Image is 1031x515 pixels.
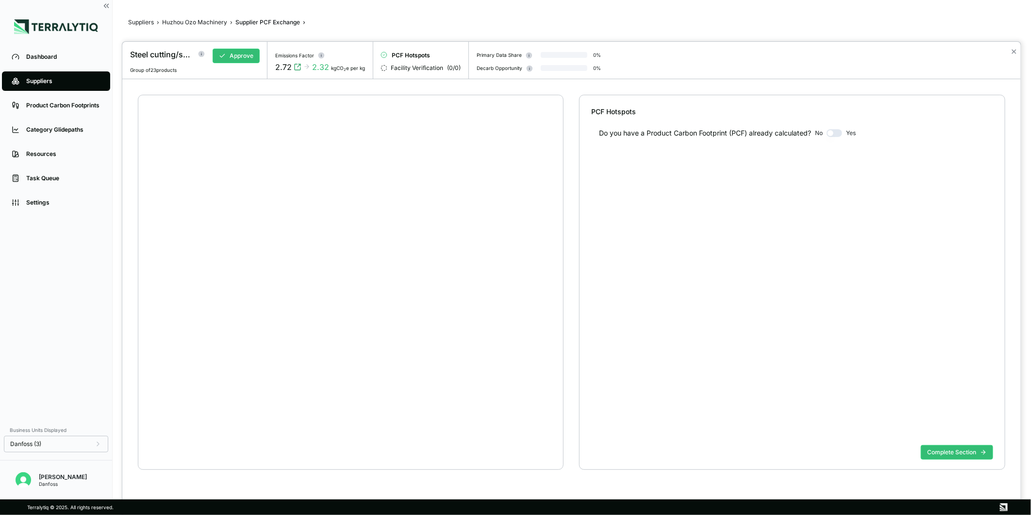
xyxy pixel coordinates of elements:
[213,49,260,63] button: Approve
[275,61,292,73] div: 2.72
[477,65,522,71] div: Decarb Opportunity
[921,445,993,460] button: Complete Section
[599,128,811,138] div: Do you have a Product Carbon Footprint (PCF) already calculated?
[593,65,601,71] div: 0 %
[344,68,346,72] sub: 2
[815,129,823,137] span: No
[477,52,522,58] div: Primary Data Share
[312,61,329,73] div: 2.32
[447,64,461,72] span: ( 0 / 0 )
[275,52,314,58] div: Emissions Factor
[331,65,365,71] div: kgCO e per kg
[591,107,993,117] div: PCF Hotspots
[593,52,601,58] div: 0 %
[130,67,177,73] span: Group of 23 products
[846,129,856,137] span: Yes
[1011,46,1017,57] button: Close
[130,49,192,60] div: Steel cutting/stamping part
[294,63,301,71] svg: View audit trail
[391,64,443,72] span: Facility Verification
[392,51,430,59] span: PCF Hotspots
